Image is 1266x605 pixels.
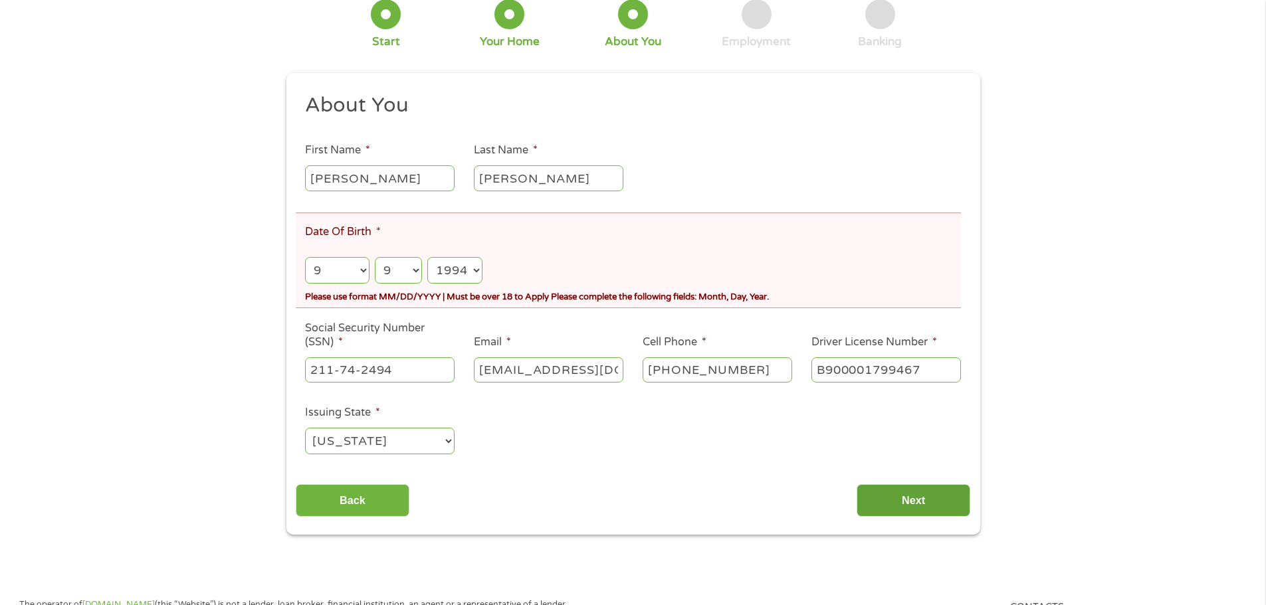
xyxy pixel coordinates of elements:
[372,35,400,49] div: Start
[305,286,960,304] div: Please use format MM/DD/YYYY | Must be over 18 to Apply Please complete the following fields: Mon...
[722,35,791,49] div: Employment
[857,484,970,517] input: Next
[474,143,538,157] label: Last Name
[305,357,455,383] input: 078-05-1120
[305,143,370,157] label: First Name
[811,335,937,349] label: Driver License Number
[305,225,381,239] label: Date Of Birth
[474,357,623,383] input: john@gmail.com
[296,484,409,517] input: Back
[605,35,661,49] div: About You
[305,406,380,420] label: Issuing State
[643,335,706,349] label: Cell Phone
[474,165,623,191] input: Smith
[858,35,902,49] div: Banking
[643,357,792,383] input: (541) 754-3010
[305,321,455,349] label: Social Security Number (SSN)
[474,335,511,349] label: Email
[480,35,540,49] div: Your Home
[305,92,951,119] h2: About You
[305,165,455,191] input: John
